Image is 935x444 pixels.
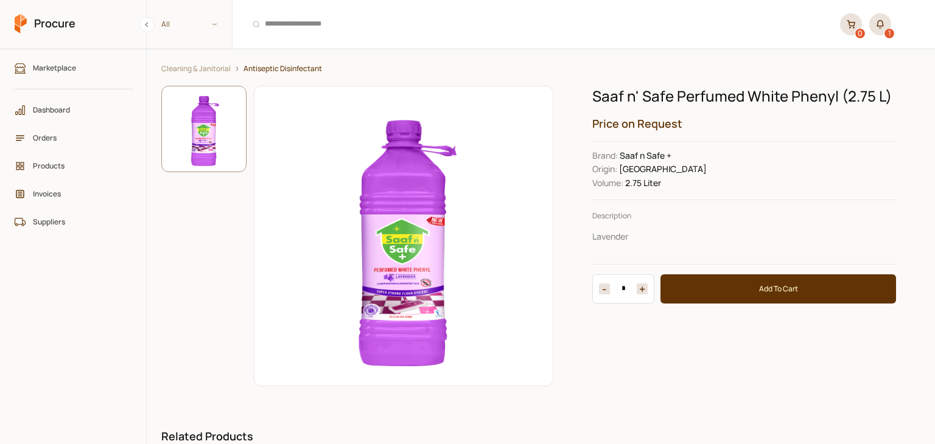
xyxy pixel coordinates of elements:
dd: 2.75 Liter [592,176,896,190]
h1: Saaf n' Safe Perfumed White Phenyl (2.75 L) [592,86,896,106]
p: Description [592,210,896,221]
a: Invoices [9,182,140,206]
span: Suppliers [33,216,124,227]
button: Increase item quantity [599,283,610,294]
a: Products [9,154,140,178]
span: Orders [33,132,124,144]
a: Suppliers [9,210,140,234]
h2: Price on Request [592,116,896,131]
div: 1 [884,29,894,38]
dt: Origin : [592,162,617,176]
a: Procure [15,14,75,35]
dt: Brand : [592,149,618,162]
span: Procure [34,16,75,31]
dt: Unit of Measure [592,176,623,190]
a: 0 [840,13,862,35]
button: Decrease item quantity [637,283,648,294]
span: Products [33,160,124,172]
a: Orders [9,127,140,150]
span: All [161,18,170,30]
input: 1 Items [610,283,637,294]
span: Invoices [33,188,124,199]
span: Dashboard [33,104,124,116]
a: Cleaning & Janitorial [161,64,231,74]
a: Dashboard [9,99,140,122]
p: Lavender [592,230,896,243]
button: 1 [869,13,891,35]
button: Add To Cart [660,274,896,304]
span: Marketplace [33,62,124,74]
dd: Saaf n Safe + [592,149,896,162]
a: Marketplace [9,57,140,80]
span: All [147,14,232,34]
input: Products and Orders [240,9,833,40]
h2: Related Products [161,429,920,444]
dd: [GEOGRAPHIC_DATA] [592,162,896,176]
a: Antiseptic Disinfectant [243,64,322,74]
div: 0 [855,29,865,38]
